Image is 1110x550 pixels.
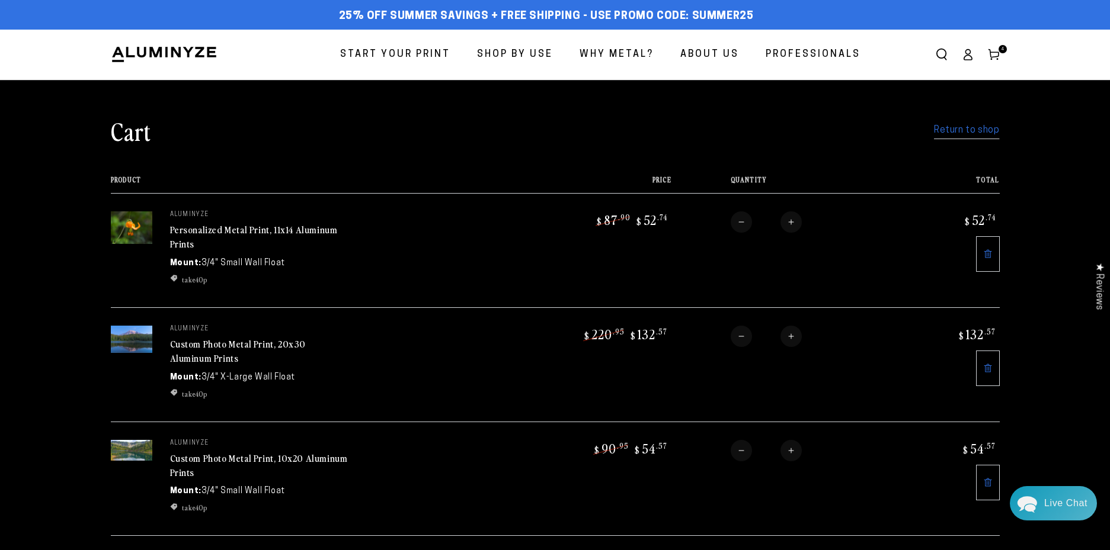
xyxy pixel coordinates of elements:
[201,485,285,497] dd: 3/4" Small Wall Float
[488,176,671,193] th: Price
[631,330,636,342] span: $
[201,371,295,384] dd: 3/4" X-Large Wall Float
[895,176,999,193] th: Total
[583,326,625,342] bdi: 220
[111,176,488,193] th: Product
[201,257,285,269] dd: 3/4" Small Wall Float
[1001,45,1005,53] span: 4
[571,39,663,70] a: Why Metal?
[934,122,999,139] a: Return to shop
[170,274,348,285] li: take40p
[656,440,667,451] sup: .57
[170,388,348,399] li: take40p
[959,330,964,342] span: $
[111,46,217,63] img: Aluminyze
[593,440,629,456] bdi: 90
[965,216,970,227] span: $
[340,46,450,63] span: Start Your Print
[976,465,1000,500] a: Remove 10"x20" Rectangle White Glossy Aluminyzed Photo
[613,326,625,336] sup: .95
[1010,486,1097,520] div: Chat widget toggle
[963,211,996,228] bdi: 52
[929,41,955,67] summary: Search our site
[752,440,780,461] input: Quantity for Custom Photo Metal Print, 10x20 Aluminum Prints
[984,440,996,451] sup: .57
[111,326,152,353] img: 20"x30" Rectangle White Glossy Aluminyzed Photo
[468,39,562,70] a: Shop By Use
[766,46,861,63] span: Professionals
[597,216,602,227] span: $
[584,330,590,342] span: $
[595,211,631,228] bdi: 87
[580,46,654,63] span: Why Metal?
[976,236,1000,272] a: Remove 11"x14" Rectangle White Glossy Aluminyzed Photo
[170,257,202,269] dt: Mount:
[477,46,553,63] span: Shop By Use
[170,502,348,513] ul: Discount
[170,502,348,513] li: take40p
[170,451,348,480] a: Custom Photo Metal Print, 10x20 Aluminum Prints
[111,440,152,461] img: 10"x20" Rectangle White Glossy Aluminyzed Photo
[986,212,996,222] sup: .74
[339,10,754,23] span: 25% off Summer Savings + Free Shipping - Use Promo Code: SUMMER25
[636,216,642,227] span: $
[170,388,348,399] ul: Discount
[671,176,895,193] th: Quantity
[633,440,667,456] bdi: 54
[963,444,968,456] span: $
[170,371,202,384] dt: Mount:
[170,485,202,497] dt: Mount:
[635,444,640,456] span: $
[957,326,996,342] bdi: 132
[657,212,667,222] sup: .74
[594,444,600,456] span: $
[170,326,348,333] p: aluminyze
[1044,486,1087,520] div: Contact Us Directly
[635,211,667,228] bdi: 52
[976,350,1000,386] a: Remove 20"x30" Rectangle White Glossy Aluminyzed Photo
[961,440,996,456] bdi: 54
[617,440,629,451] sup: .95
[757,39,869,70] a: Professionals
[170,274,348,285] ul: Discount
[752,211,780,233] input: Quantity for Personalized Metal Print, 11x14 Aluminum Prints
[618,212,631,222] sup: .90
[629,326,667,342] bdi: 132
[111,211,152,244] img: 11"x14" Rectangle White Glossy Aluminyzed Photo
[752,326,780,347] input: Quantity for Custom Photo Metal Print, 20x30 Aluminum Prints
[984,326,996,336] sup: .57
[170,440,348,447] p: aluminyze
[656,326,667,336] sup: .57
[680,46,739,63] span: About Us
[170,337,306,365] a: Custom Photo Metal Print, 20x30 Aluminum Prints
[671,39,748,70] a: About Us
[170,211,348,218] p: aluminyze
[331,39,459,70] a: Start Your Print
[170,223,338,251] a: Personalized Metal Print, 11x14 Aluminum Prints
[111,115,151,146] h1: Cart
[1087,253,1110,319] div: Click to open Judge.me floating reviews tab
